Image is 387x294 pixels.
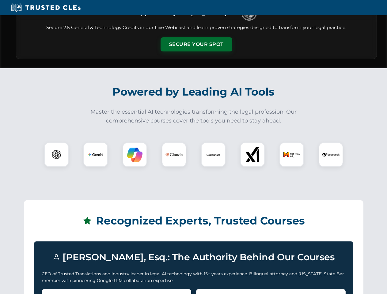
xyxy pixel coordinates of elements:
[206,147,221,162] img: CoCounsel Logo
[162,142,186,167] div: Claude
[24,24,369,31] p: Secure 2.5 General & Technology Credits in our Live Webcast and learn proven strategies designed ...
[47,146,65,164] img: ChatGPT Logo
[86,107,301,125] p: Master the essential AI technologies transforming the legal profession. Our comprehensive courses...
[245,147,260,162] img: xAI Logo
[44,142,69,167] div: ChatGPT
[240,142,265,167] div: xAI
[42,270,346,284] p: CEO of Trusted Translations and industry leader in legal AI technology with 15+ years experience....
[319,142,343,167] div: DeepSeek
[279,142,304,167] div: Mistral AI
[127,147,142,162] img: Copilot Logo
[283,146,300,163] img: Mistral AI Logo
[123,142,147,167] div: Copilot
[42,249,346,266] h3: [PERSON_NAME], Esq.: The Authority Behind Our Courses
[9,3,82,12] img: Trusted CLEs
[88,147,103,162] img: Gemini Logo
[34,210,353,232] h2: Recognized Experts, Trusted Courses
[161,37,232,51] button: Secure Your Spot
[165,146,183,163] img: Claude Logo
[83,142,108,167] div: Gemini
[322,146,340,163] img: DeepSeek Logo
[201,142,226,167] div: CoCounsel
[24,81,363,103] h2: Powered by Leading AI Tools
